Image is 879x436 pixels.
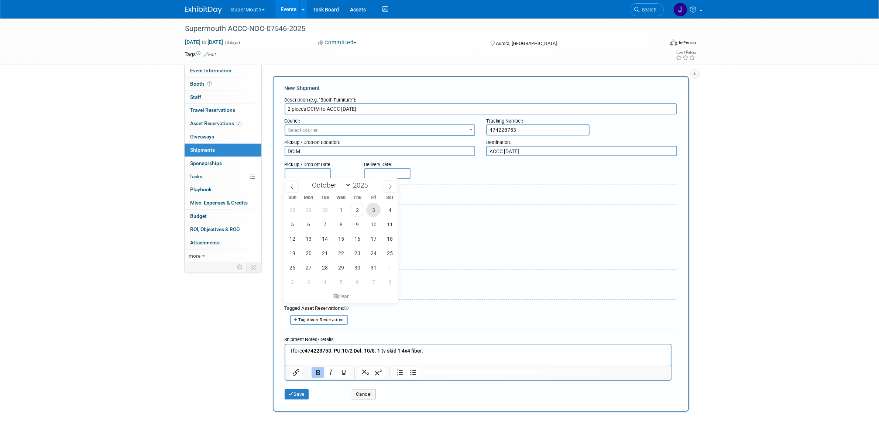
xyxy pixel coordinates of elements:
[406,367,419,378] button: Bullet list
[301,195,317,200] span: Mon
[190,240,220,246] span: Attachments
[333,195,349,200] span: Wed
[288,127,318,133] span: Select courier
[349,195,365,200] span: Thu
[676,51,696,54] div: Event Rating
[190,160,222,166] span: Sponsorships
[301,203,316,217] span: September 29, 2025
[185,117,261,130] a: Asset Reservations7
[190,81,213,87] span: Booth
[334,246,348,260] span: October 22, 2025
[285,85,677,92] div: New Shipment
[364,158,454,168] div: Delivery Date:
[679,40,696,45] div: In-Person
[185,183,261,196] a: Playbook
[185,236,261,249] a: Attachments
[496,41,557,46] span: Aurora, [GEOGRAPHIC_DATA]
[185,223,261,236] a: ROI, Objectives & ROO
[324,367,337,378] button: Italic
[206,81,213,86] span: Booth not reserved yet
[285,158,353,168] div: Pick-up / Drop-off Date:
[366,203,381,217] span: October 3, 2025
[382,246,397,260] span: October 25, 2025
[190,174,203,179] span: Tasks
[334,231,348,246] span: October 15, 2025
[190,186,212,192] span: Playbook
[190,213,207,219] span: Budget
[225,40,240,45] span: (3 days)
[290,315,348,325] button: Tag Asset Reservation
[234,262,247,272] td: Personalize Event Tab Strip
[350,231,364,246] span: October 16, 2025
[351,181,373,189] input: Year
[640,7,657,13] span: Search
[334,217,348,231] span: October 8, 2025
[317,260,332,275] span: October 28, 2025
[334,203,348,217] span: October 1, 2025
[337,367,350,378] button: Underline
[185,51,216,58] td: Tags
[189,253,201,259] span: more
[366,217,381,231] span: October 10, 2025
[382,275,397,289] span: November 8, 2025
[670,40,677,45] img: Format-Inperson.png
[673,3,687,17] img: Justin Newborn
[285,231,299,246] span: October 12, 2025
[285,389,309,399] button: Save
[285,136,475,146] div: Pick-up / Drop-off Location:
[301,217,316,231] span: October 6, 2025
[317,217,332,231] span: October 7, 2025
[285,203,299,217] span: September 28, 2025
[246,262,261,272] td: Toggle Event Tabs
[486,136,677,146] div: Destination:
[334,275,348,289] span: November 5, 2025
[317,203,332,217] span: September 30, 2025
[185,210,261,223] a: Budget
[394,367,406,378] button: Numbered list
[190,68,232,73] span: Event Information
[285,344,671,365] iframe: Rich Text Area
[366,231,381,246] span: October 17, 2025
[350,246,364,260] span: October 23, 2025
[299,317,344,322] span: Tag Asset Reservation
[201,39,208,45] span: to
[284,290,398,303] div: clear
[285,260,299,275] span: October 26, 2025
[285,93,677,103] div: Description (e.g. "Booth Furniture"):
[334,260,348,275] span: October 29, 2025
[350,217,364,231] span: October 9, 2025
[382,217,397,231] span: October 11, 2025
[382,203,397,217] span: October 4, 2025
[285,333,672,344] div: Shipment Notes/Details:
[290,367,302,378] button: Insert/edit link
[630,3,664,16] a: Search
[382,231,397,246] span: October 18, 2025
[317,246,332,260] span: October 21, 2025
[372,367,384,378] button: Superscript
[190,94,202,100] span: Staff
[185,144,261,157] a: Shipments
[359,367,371,378] button: Subscript
[382,195,398,200] span: Sat
[185,130,261,143] a: Giveaways
[352,389,376,399] button: Cancel
[285,114,475,124] div: Courier:
[185,157,261,170] a: Sponsorships
[185,104,261,117] a: Travel Reservations
[185,91,261,104] a: Staff
[366,260,381,275] span: October 31, 2025
[190,147,215,153] span: Shipments
[301,275,316,289] span: November 3, 2025
[185,64,261,77] a: Event Information
[365,195,382,200] span: Fri
[190,120,242,126] span: Asset Reservations
[284,195,301,200] span: Sun
[301,231,316,246] span: October 13, 2025
[309,181,351,190] select: Month
[486,114,677,124] div: Tracking Number:
[317,275,332,289] span: November 4, 2025
[185,6,222,14] img: ExhibitDay
[382,260,397,275] span: November 1, 2025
